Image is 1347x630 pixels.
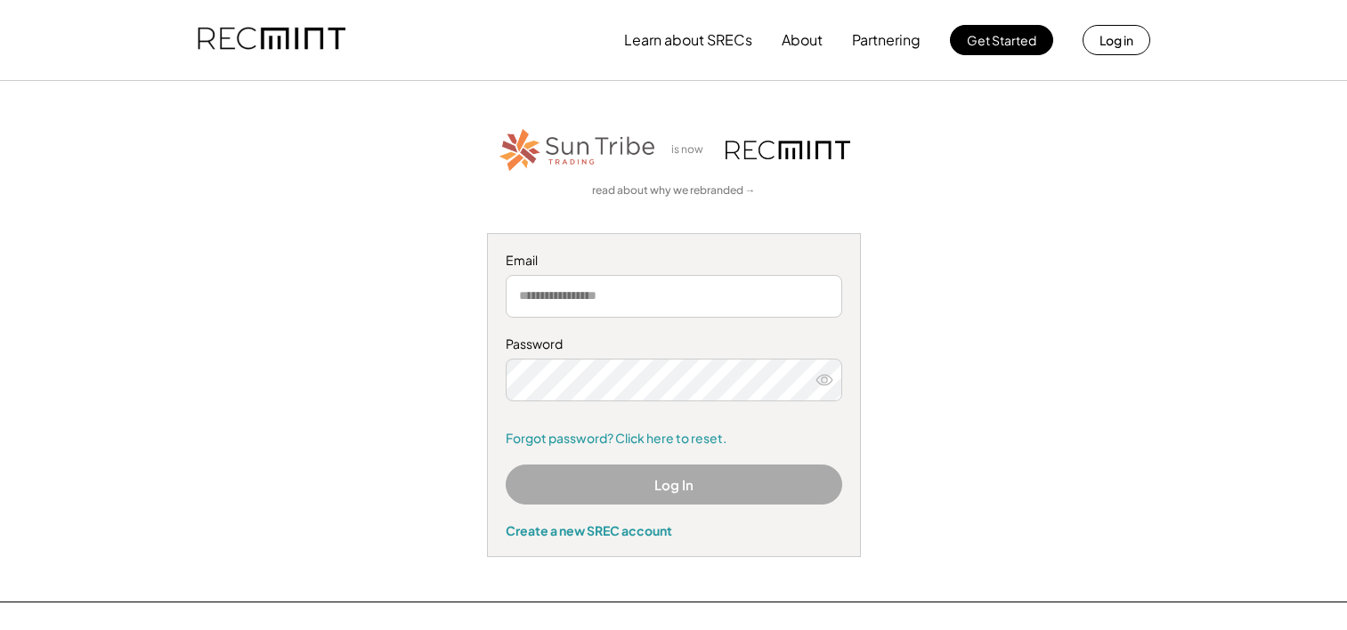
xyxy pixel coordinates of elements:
img: recmint-logotype%403x.png [198,10,345,70]
button: Learn about SRECs [624,22,752,58]
button: Get Started [950,25,1053,55]
img: recmint-logotype%403x.png [726,141,850,159]
div: Email [506,252,842,270]
button: Log In [506,464,842,505]
a: Forgot password? Click here to reset. [506,430,842,448]
div: Password [506,335,842,353]
div: Create a new SREC account [506,522,842,538]
div: is now [667,142,717,157]
img: STT_Horizontal_Logo%2B-%2BColor.png [498,125,658,174]
button: Partnering [852,22,921,58]
button: About [782,22,823,58]
button: Log in [1083,25,1150,55]
a: read about why we rebranded → [592,183,756,198]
